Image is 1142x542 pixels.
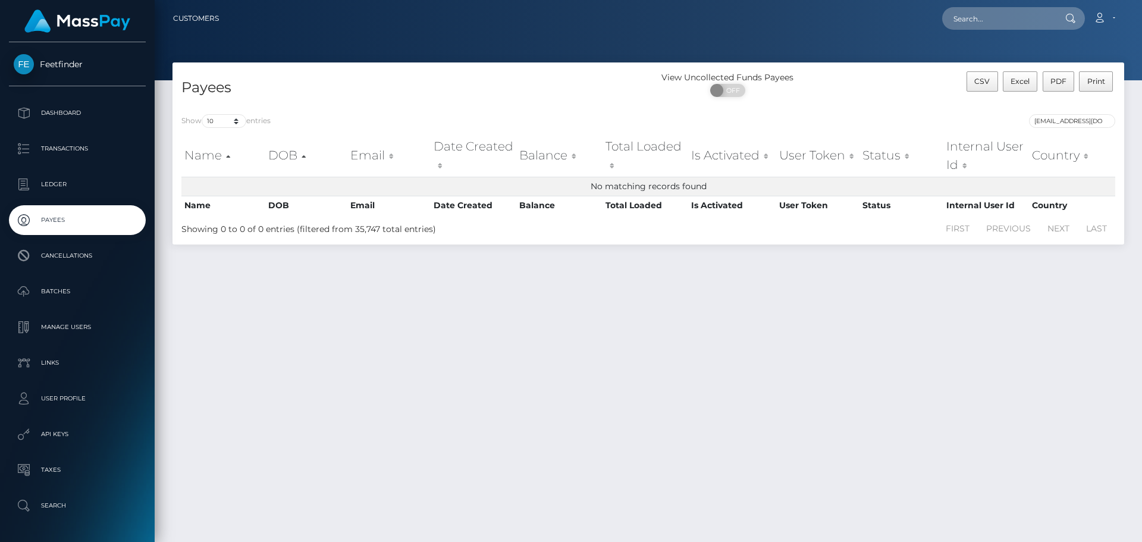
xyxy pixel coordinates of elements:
th: Is Activated: activate to sort column ascending [688,134,776,177]
th: Country: activate to sort column ascending [1029,134,1115,177]
th: Country [1029,196,1115,215]
a: Payees [9,205,146,235]
span: Print [1087,77,1105,86]
span: CSV [974,77,990,86]
a: Batches [9,277,146,306]
p: Batches [14,283,141,300]
p: Links [14,354,141,372]
a: Manage Users [9,312,146,342]
th: Status [859,196,943,215]
th: Total Loaded [603,196,688,215]
th: Date Created: activate to sort column ascending [431,134,517,177]
img: Feetfinder [14,54,34,74]
p: Payees [14,211,141,229]
span: Excel [1011,77,1030,86]
th: Date Created [431,196,517,215]
a: Search [9,491,146,521]
th: Total Loaded: activate to sort column ascending [603,134,688,177]
th: Balance [516,196,603,215]
a: Transactions [9,134,146,164]
span: OFF [717,84,746,97]
div: View Uncollected Funds Payees [648,71,807,84]
th: User Token [776,196,859,215]
p: Transactions [14,140,141,158]
p: API Keys [14,425,141,443]
div: Showing 0 to 0 of 0 entries (filtered from 35,747 total entries) [181,218,560,236]
label: Show entries [181,114,271,128]
button: PDF [1043,71,1075,92]
select: Showentries [202,114,246,128]
p: User Profile [14,390,141,408]
input: Search transactions [1029,114,1115,128]
th: Internal User Id [943,196,1029,215]
th: Balance: activate to sort column ascending [516,134,603,177]
p: Search [14,497,141,515]
button: Excel [1003,71,1038,92]
a: Customers [173,6,219,31]
span: Feetfinder [9,59,146,70]
a: Links [9,348,146,378]
th: DOB: activate to sort column descending [265,134,347,177]
td: No matching records found [181,177,1115,196]
th: Email: activate to sort column ascending [347,134,431,177]
th: Status: activate to sort column ascending [859,134,943,177]
a: Dashboard [9,98,146,128]
img: MassPay Logo [24,10,130,33]
p: Dashboard [14,104,141,122]
h4: Payees [181,77,639,98]
a: Ledger [9,170,146,199]
p: Ledger [14,176,141,193]
button: Print [1079,71,1113,92]
a: API Keys [9,419,146,449]
span: PDF [1050,77,1066,86]
th: DOB [265,196,347,215]
a: User Profile [9,384,146,413]
th: Name [181,196,265,215]
th: Is Activated [688,196,776,215]
th: Email [347,196,431,215]
th: Internal User Id: activate to sort column ascending [943,134,1029,177]
p: Taxes [14,461,141,479]
p: Manage Users [14,318,141,336]
th: User Token: activate to sort column ascending [776,134,859,177]
input: Search... [942,7,1054,30]
button: CSV [967,71,998,92]
a: Cancellations [9,241,146,271]
a: Taxes [9,455,146,485]
p: Cancellations [14,247,141,265]
th: Name: activate to sort column ascending [181,134,265,177]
